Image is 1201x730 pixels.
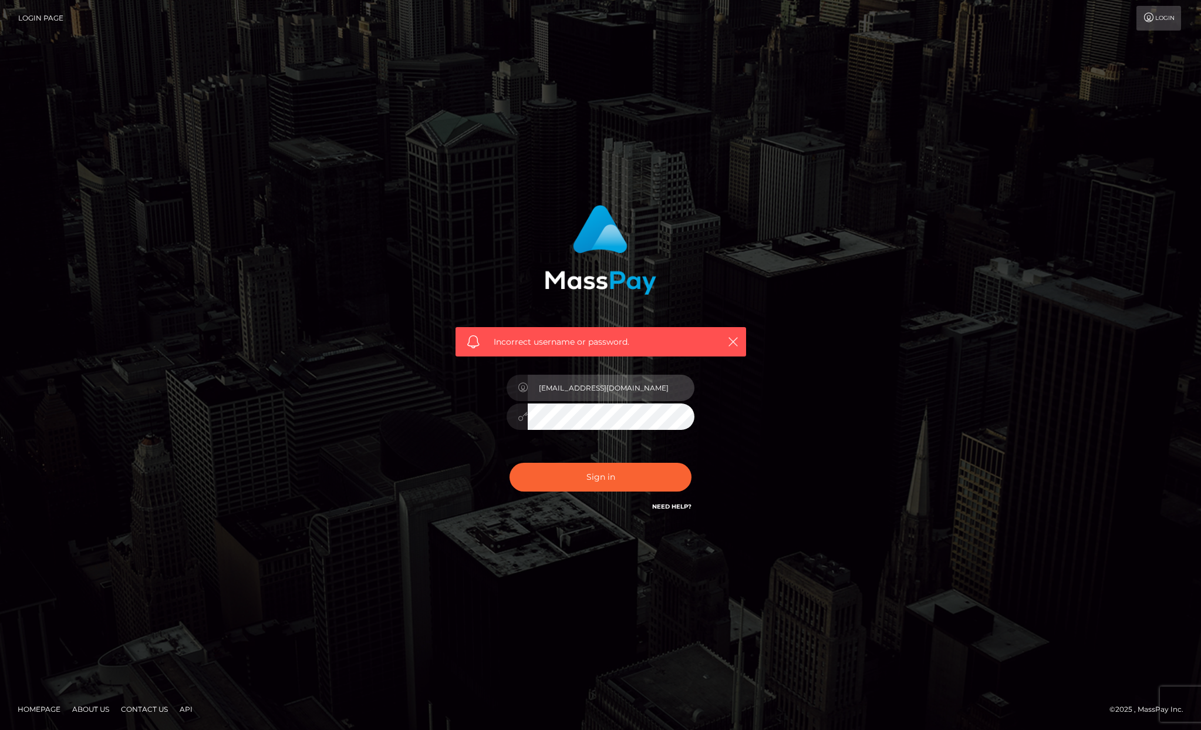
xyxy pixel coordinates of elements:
[1136,6,1181,31] a: Login
[510,463,691,492] button: Sign in
[545,205,656,295] img: MassPay Login
[175,700,197,718] a: API
[13,700,65,718] a: Homepage
[68,700,114,718] a: About Us
[494,336,708,348] span: Incorrect username or password.
[116,700,173,718] a: Contact Us
[1109,703,1192,716] div: © 2025 , MassPay Inc.
[18,6,63,31] a: Login Page
[652,503,691,510] a: Need Help?
[528,375,694,401] input: Username...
